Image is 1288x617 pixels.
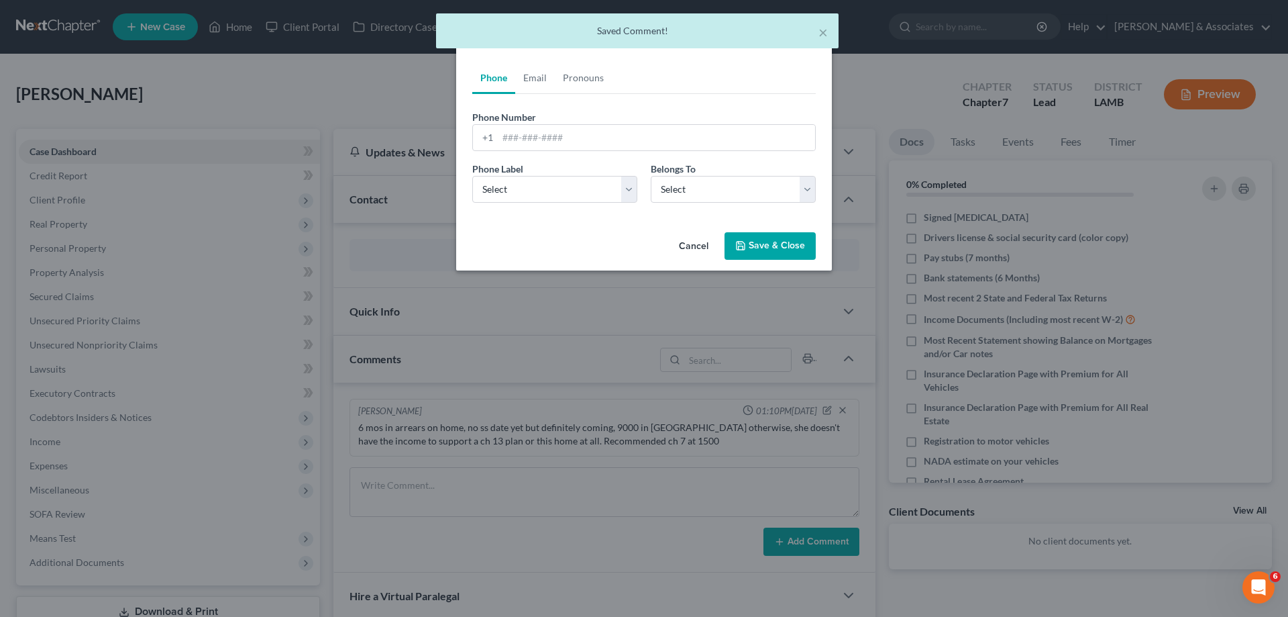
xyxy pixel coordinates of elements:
span: Phone Number [472,111,536,123]
a: Phone [472,62,515,94]
span: Phone Label [472,163,523,175]
a: Pronouns [555,62,612,94]
div: +1 [473,125,498,150]
div: Saved Comment! [447,24,828,38]
span: Belongs To [651,163,696,175]
button: × [818,24,828,40]
button: Save & Close [724,232,816,260]
a: Email [515,62,555,94]
input: ###-###-#### [498,125,815,150]
button: Cancel [668,234,719,260]
span: 6 [1270,571,1281,582]
iframe: Intercom live chat [1242,571,1275,604]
